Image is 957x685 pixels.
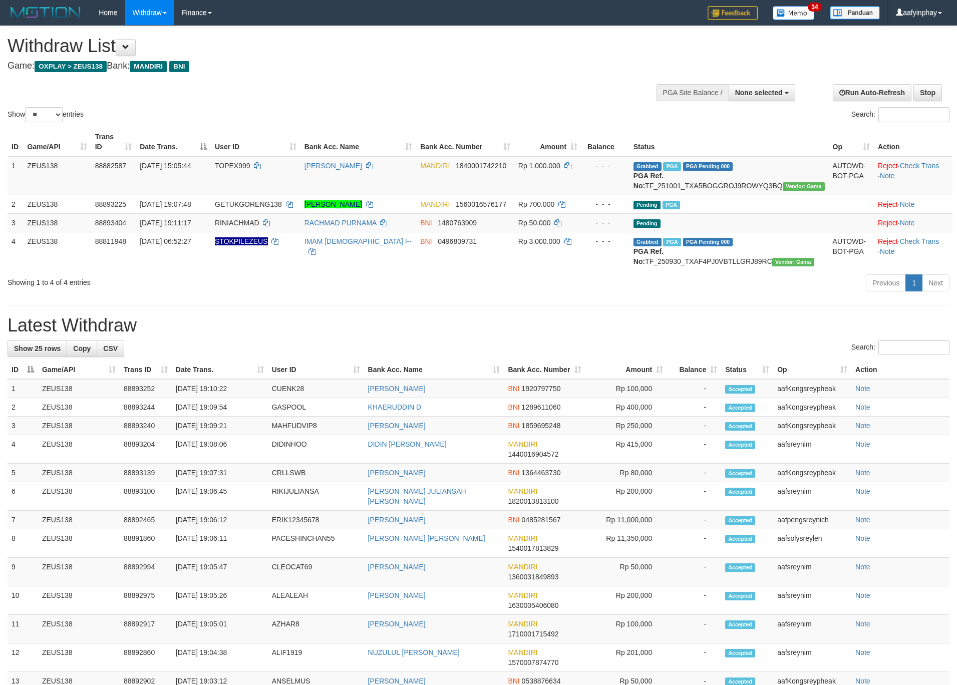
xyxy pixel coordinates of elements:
td: 12 [8,643,38,672]
span: Accepted [725,535,755,543]
a: Note [855,648,870,656]
span: Marked by aafsreyleap [663,238,681,246]
span: Accepted [725,422,755,431]
span: MANDIRI [508,440,537,448]
th: Amount: activate to sort column ascending [514,128,581,156]
td: [DATE] 19:09:54 [172,398,268,417]
div: - - - [585,218,625,228]
a: Previous [866,274,906,291]
span: MANDIRI [508,591,537,599]
td: RIKIJULIANSA [268,482,364,511]
td: 88892465 [120,511,172,529]
a: Stop [913,84,942,101]
td: ZEUS138 [24,195,91,213]
span: Accepted [725,516,755,525]
td: 10 [8,586,38,615]
a: [PERSON_NAME] [368,516,426,524]
span: Accepted [725,488,755,496]
td: ZEUS138 [38,417,120,435]
td: [DATE] 19:06:11 [172,529,268,558]
span: BNI [420,219,432,227]
td: aafsreynim [773,586,851,615]
span: Copy 1360031849893 to clipboard [508,573,558,581]
span: Copy 0538876634 to clipboard [522,677,561,685]
span: MANDIRI [130,61,167,72]
a: [PERSON_NAME] [PERSON_NAME] [368,534,485,542]
span: Accepted [725,620,755,629]
label: Show entries [8,107,84,122]
span: Copy 1480763909 to clipboard [438,219,477,227]
img: MOTION_logo.png [8,5,84,20]
td: AUTOWD-BOT-PGA [829,156,874,195]
a: Note [880,172,895,180]
input: Search: [878,340,949,355]
a: [PERSON_NAME] [304,162,362,170]
span: Accepted [725,563,755,572]
b: PGA Ref. No: [633,172,664,190]
td: ALIF1919 [268,643,364,672]
span: Copy 1859695248 to clipboard [522,422,561,430]
span: Pending [633,219,661,228]
td: ZEUS138 [38,482,120,511]
span: CSV [103,345,118,353]
span: Accepted [725,441,755,449]
div: - - - [585,161,625,171]
span: Vendor URL: https://trx31.1velocity.biz [783,182,825,191]
a: [PERSON_NAME] [368,469,426,477]
a: Reject [878,200,898,208]
span: Pending [633,201,661,209]
th: Op: activate to sort column ascending [829,128,874,156]
span: Copy 1560016576177 to clipboard [456,200,506,208]
a: Reject [878,237,898,245]
td: 88892994 [120,558,172,586]
span: None selected [735,89,783,97]
span: Accepted [725,649,755,657]
a: [PERSON_NAME] [368,591,426,599]
td: 88892860 [120,643,172,672]
span: MANDIRI [420,200,450,208]
a: NUZULUL [PERSON_NAME] [368,648,460,656]
a: Note [855,534,870,542]
td: PACESHINCHAN55 [268,529,364,558]
td: 1 [8,156,24,195]
th: Amount: activate to sort column ascending [585,361,667,379]
span: BNI [420,237,432,245]
th: Trans ID: activate to sort column ascending [91,128,136,156]
span: Grabbed [633,238,662,246]
th: Bank Acc. Number: activate to sort column ascending [416,128,514,156]
a: Note [900,200,915,208]
a: RACHMAD PURNAMA [304,219,377,227]
span: 88893225 [95,200,126,208]
td: ERIK12345678 [268,511,364,529]
h1: Withdraw List [8,36,628,56]
span: OXPLAY > ZEUS138 [35,61,107,72]
a: IMAM [DEMOGRAPHIC_DATA] I-- [304,237,412,245]
td: AUTOWD-BOT-PGA [829,232,874,270]
td: ALEALEAH [268,586,364,615]
span: BNI [508,403,519,411]
td: CRLLSWB [268,464,364,482]
th: Action [851,361,949,379]
td: 88892917 [120,615,172,643]
span: PGA Pending [683,238,733,246]
td: · · [874,232,952,270]
td: 88893240 [120,417,172,435]
th: Trans ID: activate to sort column ascending [120,361,172,379]
th: Bank Acc. Number: activate to sort column ascending [504,361,585,379]
a: Reject [878,219,898,227]
a: [PERSON_NAME] [368,385,426,393]
div: - - - [585,199,625,209]
a: Note [855,469,870,477]
a: [PERSON_NAME] [368,422,426,430]
span: 88882587 [95,162,126,170]
a: CSV [97,340,124,357]
div: - - - [585,236,625,246]
span: MANDIRI [508,648,537,656]
td: - [667,558,721,586]
td: aafKongsreypheak [773,398,851,417]
td: aafKongsreypheak [773,379,851,398]
td: GASPOOL [268,398,364,417]
label: Search: [851,340,949,355]
a: Run Auto-Refresh [833,84,911,101]
span: RINIACHMAD [215,219,259,227]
